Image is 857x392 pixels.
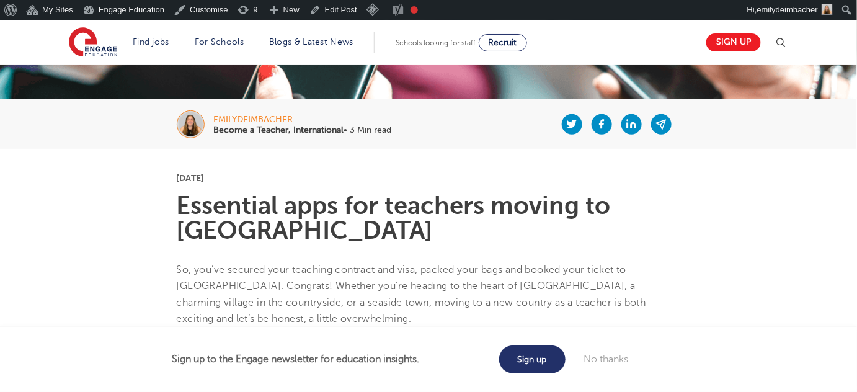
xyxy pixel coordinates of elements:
[177,194,681,243] h1: Essential apps for teachers moving to [GEOGRAPHIC_DATA]
[172,354,419,365] strong: Sign up to the Engage newsletter for education insights.
[479,34,527,51] a: Recruit
[69,27,117,58] img: Engage Education
[499,345,566,373] a: Sign up
[195,37,244,47] a: For Schools
[489,38,517,47] span: Recruit
[214,125,344,135] b: Become a Teacher, International
[177,264,646,324] span: So, you’ve secured your teaching contract and visa, packed your bags and booked your ticket to [G...
[706,33,761,51] a: Sign up
[757,5,818,14] span: emilydeimbacher
[177,174,681,182] p: [DATE]
[214,115,392,124] div: emilydeimbacher
[396,38,476,47] span: Schools looking for staff
[411,6,418,14] div: Focus keyphrase not set
[214,126,392,135] p: • 3 Min read
[269,37,353,47] a: Blogs & Latest News
[584,354,631,365] a: No thanks.
[133,37,169,47] a: Find jobs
